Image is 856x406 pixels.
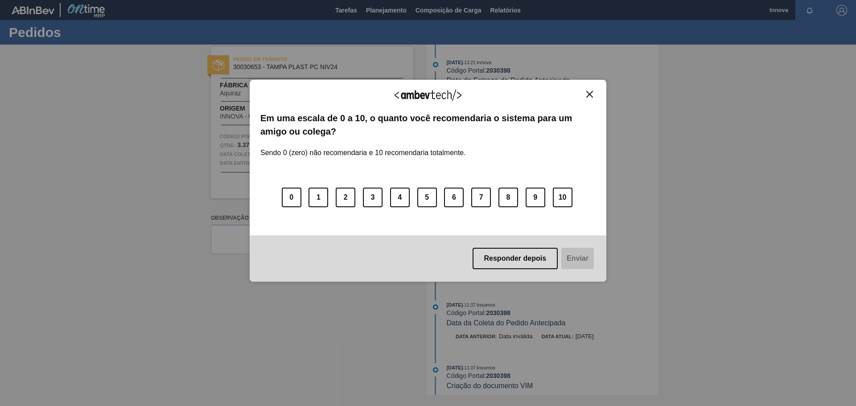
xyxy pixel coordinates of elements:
img: Close [586,91,593,98]
button: Responder depois [473,248,558,269]
button: 0 [282,188,301,207]
button: 9 [526,188,545,207]
img: Logo Ambevtech [395,90,461,101]
button: 7 [471,188,491,207]
button: Close [584,90,596,98]
button: 2 [336,188,355,207]
button: 8 [498,188,518,207]
button: 4 [390,188,410,207]
button: 3 [363,188,383,207]
label: Sendo 0 (zero) não recomendaria e 10 recomendaria totalmente. [260,138,466,157]
button: 10 [553,188,572,207]
button: 6 [444,188,464,207]
button: 1 [309,188,328,207]
button: 5 [417,188,437,207]
label: Em uma escala de 0 a 10, o quanto você recomendaria o sistema para um amigo ou colega? [260,111,596,139]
